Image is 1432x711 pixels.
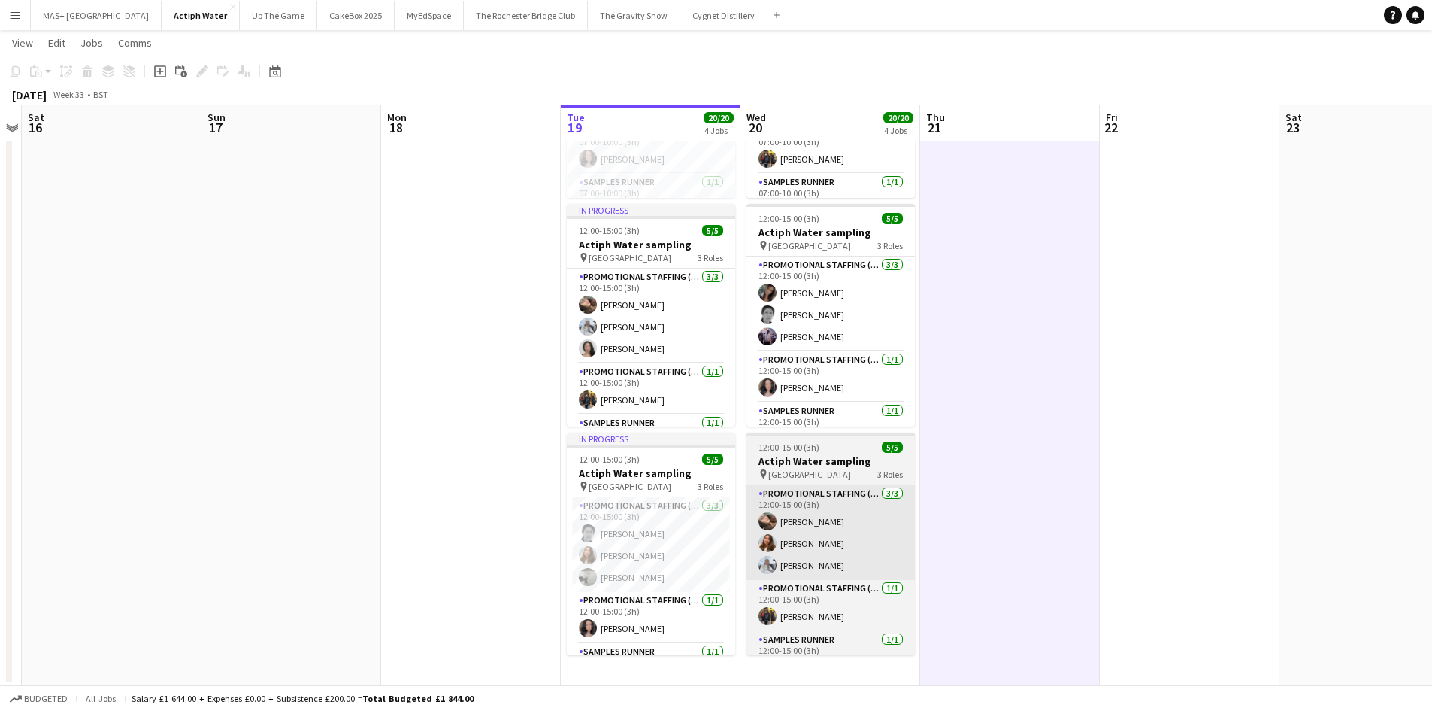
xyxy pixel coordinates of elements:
[746,204,915,427] app-job-card: 12:00-15:00 (3h)5/5Actiph Water sampling [GEOGRAPHIC_DATA]3 RolesPromotional Staffing (Brand Amba...
[924,119,945,136] span: 21
[567,433,735,445] div: In progress
[12,87,47,102] div: [DATE]
[80,36,103,50] span: Jobs
[589,252,671,263] span: [GEOGRAPHIC_DATA]
[42,33,71,53] a: Edit
[746,485,915,580] app-card-role: Promotional Staffing (Brand Ambassadors)3/312:00-15:00 (3h)[PERSON_NAME][PERSON_NAME][PERSON_NAME]
[48,36,65,50] span: Edit
[162,1,240,30] button: Actiph Water
[579,454,640,465] span: 12:00-15:00 (3h)
[26,119,44,136] span: 16
[702,225,723,236] span: 5/5
[746,403,915,454] app-card-role: Samples runner1/112:00-15:00 (3h)
[589,481,671,492] span: [GEOGRAPHIC_DATA]
[132,693,474,704] div: Salary £1 644.00 + Expenses £0.00 + Subsistence £200.00 =
[74,33,109,53] a: Jobs
[744,119,766,136] span: 20
[395,1,464,30] button: MyEdSpace
[746,631,915,682] app-card-role: Samples runner1/112:00-15:00 (3h)
[387,111,407,124] span: Mon
[746,226,915,239] h3: Actiph Water sampling
[768,240,851,251] span: [GEOGRAPHIC_DATA]
[118,36,152,50] span: Comms
[24,694,68,704] span: Budgeted
[31,1,162,30] button: MAS+ [GEOGRAPHIC_DATA]
[8,691,70,707] button: Budgeted
[746,174,915,225] app-card-role: Samples runner1/107:00-10:00 (3h)
[112,33,158,53] a: Comms
[746,111,766,124] span: Wed
[746,580,915,631] app-card-role: Promotional Staffing (Team Leader)1/112:00-15:00 (3h)[PERSON_NAME]
[12,36,33,50] span: View
[567,466,735,480] h3: Actiph Water sampling
[567,238,735,251] h3: Actiph Water sampling
[567,269,735,363] app-card-role: Promotional Staffing (Brand Ambassadors)3/312:00-15:00 (3h)[PERSON_NAME][PERSON_NAME][PERSON_NAME]
[567,174,735,225] app-card-role: Samples runner1/107:00-10:00 (3h)
[704,112,734,123] span: 20/20
[6,33,39,53] a: View
[567,363,735,415] app-card-role: Promotional Staffing (Team Leader)1/112:00-15:00 (3h)[PERSON_NAME]
[83,693,119,704] span: All jobs
[680,1,767,30] button: Cygnet Distillery
[758,213,819,224] span: 12:00-15:00 (3h)
[882,213,903,224] span: 5/5
[385,119,407,136] span: 18
[567,592,735,643] app-card-role: Promotional Staffing (Team Leader)1/112:00-15:00 (3h)[PERSON_NAME]
[567,204,735,216] div: In progress
[758,442,819,453] span: 12:00-15:00 (3h)
[926,111,945,124] span: Thu
[746,123,915,174] app-card-role: Promotional Staffing (Team Leader)1/107:00-10:00 (3h)[PERSON_NAME]
[884,125,913,136] div: 4 Jobs
[567,497,735,592] app-card-role: Promotional Staffing (Brand Ambassadors)3/312:00-15:00 (3h)[PERSON_NAME][PERSON_NAME][PERSON_NAME]
[877,469,903,480] span: 3 Roles
[567,415,735,466] app-card-role: Samples runner1/1
[567,123,735,174] app-card-role: Promotional Staffing (Team Leader)1/107:00-10:00 (3h)[PERSON_NAME]
[93,89,108,100] div: BST
[240,1,317,30] button: Up The Game
[746,454,915,468] h3: Actiph Water sampling
[698,481,723,492] span: 3 Roles
[28,111,44,124] span: Sat
[883,112,913,123] span: 20/20
[882,442,903,453] span: 5/5
[362,693,474,704] span: Total Budgeted £1 844.00
[1104,119,1118,136] span: 22
[567,111,585,124] span: Tue
[746,433,915,655] app-job-card: 12:00-15:00 (3h)5/5Actiph Water sampling [GEOGRAPHIC_DATA]3 RolesPromotional Staffing (Brand Amba...
[704,125,733,136] div: 4 Jobs
[1283,119,1302,136] span: 23
[698,252,723,263] span: 3 Roles
[50,89,87,100] span: Week 33
[567,204,735,427] app-job-card: In progress12:00-15:00 (3h)5/5Actiph Water sampling [GEOGRAPHIC_DATA]3 RolesPromotional Staffing ...
[877,240,903,251] span: 3 Roles
[207,111,226,124] span: Sun
[746,257,915,351] app-card-role: Promotional Staffing (Brand Ambassadors)3/312:00-15:00 (3h)[PERSON_NAME][PERSON_NAME][PERSON_NAME]
[567,433,735,655] app-job-card: In progress12:00-15:00 (3h)5/5Actiph Water sampling [GEOGRAPHIC_DATA]3 RolesPromotional Staffing ...
[205,119,226,136] span: 17
[1106,111,1118,124] span: Fri
[464,1,588,30] button: The Rochester Bridge Club
[702,454,723,465] span: 5/5
[1285,111,1302,124] span: Sat
[746,351,915,403] app-card-role: Promotional Staffing (Team Leader)1/112:00-15:00 (3h)[PERSON_NAME]
[317,1,395,30] button: CakeBox 2025
[579,225,640,236] span: 12:00-15:00 (3h)
[567,643,735,694] app-card-role: Samples runner1/1
[588,1,680,30] button: The Gravity Show
[565,119,585,136] span: 19
[768,469,851,480] span: [GEOGRAPHIC_DATA]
